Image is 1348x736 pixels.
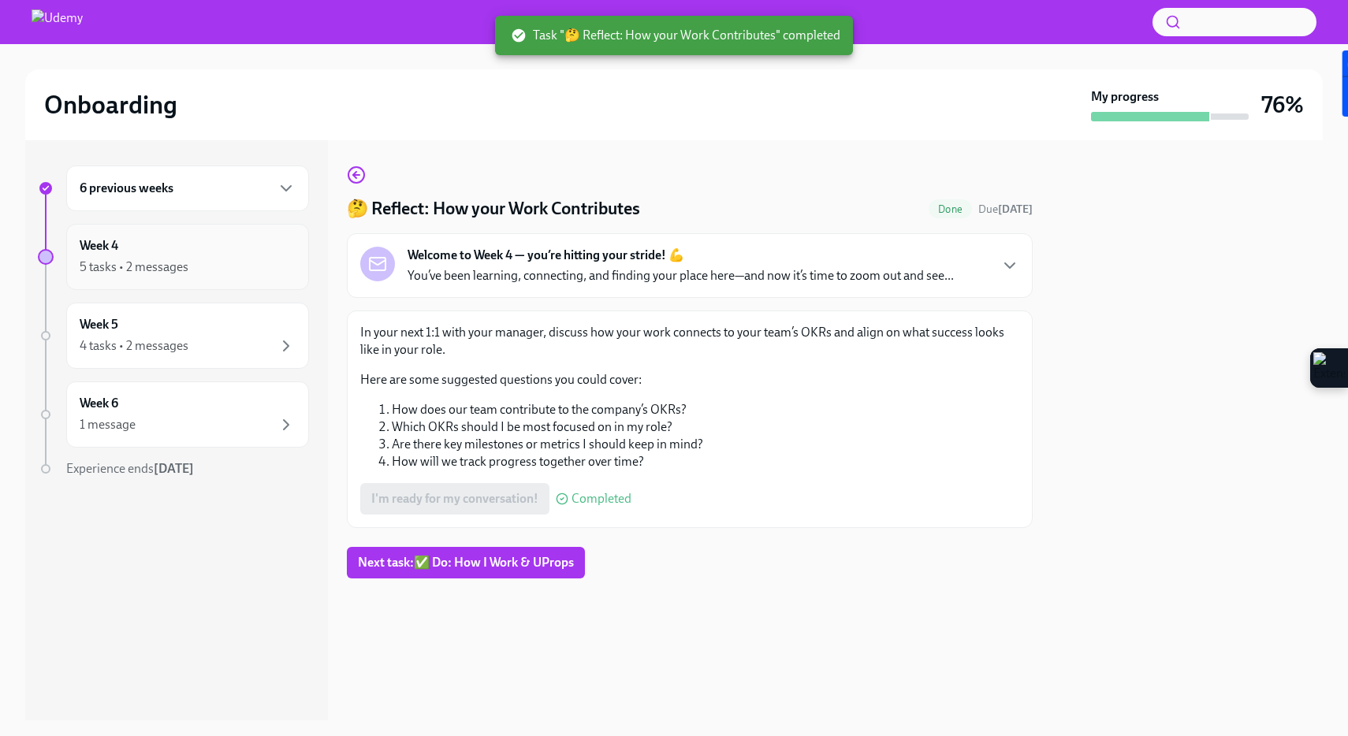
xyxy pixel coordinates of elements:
h3: 76% [1261,91,1304,119]
div: 4 tasks • 2 messages [80,337,188,355]
li: How will we track progress together over time? [392,453,1019,470]
span: Next task : ✅ Do: How I Work & UProps [358,555,574,571]
span: Due [978,203,1033,216]
strong: [DATE] [154,461,194,476]
li: How does our team contribute to the company’s OKRs? [392,401,1019,418]
li: Which OKRs should I be most focused on in my role? [392,418,1019,436]
p: In your next 1:1 with your manager, discuss how your work connects to your team’s OKRs and align ... [360,324,1019,359]
img: Extension Icon [1313,352,1345,384]
h6: Week 5 [80,316,118,333]
strong: Welcome to Week 4 — you’re hitting your stride! 💪 [408,247,684,264]
h2: Onboarding [44,89,177,121]
button: Next task:✅ Do: How I Work & UProps [347,547,585,578]
span: Task "🤔 Reflect: How your Work Contributes" completed [511,27,840,44]
p: Here are some suggested questions you could cover: [360,371,1019,388]
a: Week 54 tasks • 2 messages [38,303,309,369]
p: You’ve been learning, connecting, and finding your place here—and now it’s time to zoom out and s... [408,267,954,284]
strong: My progress [1091,88,1159,106]
h6: 6 previous weeks [80,180,173,197]
strong: [DATE] [998,203,1033,216]
h6: Week 4 [80,237,118,255]
li: Are there key milestones or metrics I should keep in mind? [392,436,1019,453]
a: Week 61 message [38,381,309,448]
span: Done [929,203,972,215]
div: 5 tasks • 2 messages [80,258,188,276]
div: 6 previous weeks [66,165,309,211]
img: Udemy [32,9,83,35]
span: Experience ends [66,461,194,476]
div: 1 message [80,416,136,433]
h4: 🤔 Reflect: How your Work Contributes [347,197,640,221]
a: Week 45 tasks • 2 messages [38,224,309,290]
h6: Week 6 [80,395,118,412]
span: Completed [572,493,631,505]
span: September 6th, 2025 13:00 [978,202,1033,217]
